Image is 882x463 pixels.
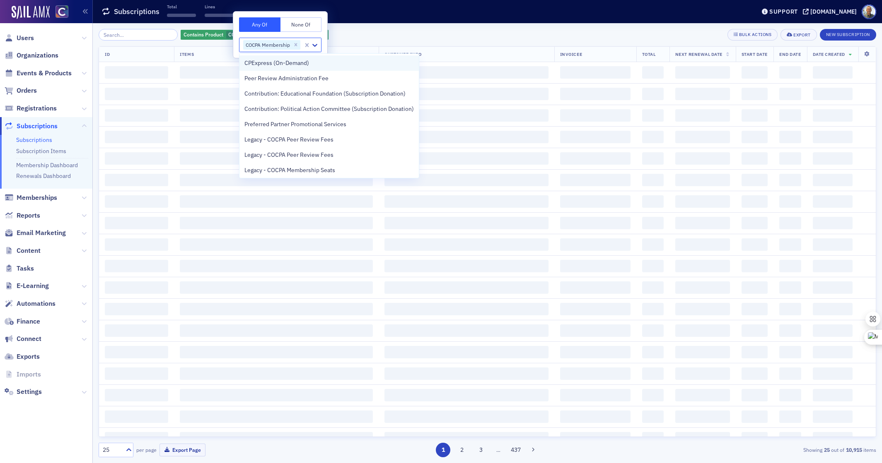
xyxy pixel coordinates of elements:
span: Imports [17,370,41,379]
span: Orders [17,86,37,95]
span: CPExpress (On-Demand) [244,59,309,67]
a: Subscription Items [16,147,66,155]
span: Reports [17,211,40,220]
span: Content [17,246,41,255]
a: Automations [5,299,56,308]
span: Organizations [17,51,58,60]
a: View Homepage [50,5,68,19]
span: Memberships [17,193,57,202]
a: Subscriptions [5,122,58,131]
a: Exports [5,352,40,361]
span: Users [17,34,34,43]
span: Settings [17,387,42,396]
span: Contribution: Educational Foundation (Subscription Donation) [244,89,406,98]
div: COCPA Membership [243,40,291,50]
button: Any Of [239,17,280,32]
img: SailAMX [12,6,50,19]
a: Tasks [5,264,34,273]
span: Legacy - COCPA Peer Review Fees [244,135,333,144]
button: None Of [280,17,322,32]
span: Email Marketing [17,228,66,237]
span: E-Learning [17,281,49,290]
a: Events & Products [5,69,72,78]
a: Renewals Dashboard [16,172,71,180]
a: Connect [5,334,41,343]
span: Exports [17,352,40,361]
a: Subscriptions [16,136,52,144]
a: Settings [5,387,42,396]
a: Registrations [5,104,57,113]
a: Orders [5,86,37,95]
img: SailAMX [56,5,68,18]
a: Users [5,34,34,43]
span: Connect [17,334,41,343]
span: Contribution: Political Action Committee (Subscription Donation) [244,105,414,113]
a: Reports [5,211,40,220]
a: Organizations [5,51,58,60]
span: Preferred Partner Promotional Services [244,120,346,129]
a: Finance [5,317,40,326]
span: Tasks [17,264,34,273]
span: Registrations [17,104,57,113]
span: Finance [17,317,40,326]
a: Email Marketing [5,228,66,237]
span: Legacy - COCPA Peer Review Fees [244,151,333,159]
span: Subscriptions [17,122,58,131]
a: Imports [5,370,41,379]
span: Automations [17,299,56,308]
a: Content [5,246,41,255]
div: Remove COCPA Membership [291,40,300,50]
a: Membership Dashboard [16,161,78,169]
span: Events & Products [17,69,72,78]
a: E-Learning [5,281,49,290]
a: Memberships [5,193,57,202]
span: Legacy - COCPA Membership Seats [244,166,335,175]
span: Peer Review Administration Fee [244,74,329,83]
